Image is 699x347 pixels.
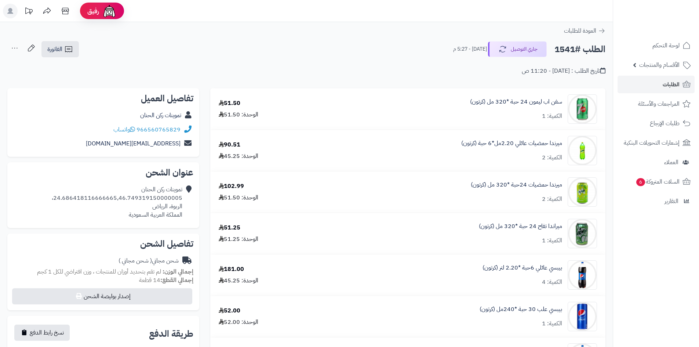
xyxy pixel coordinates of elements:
[13,168,193,177] h2: عنوان الشحن
[665,196,678,206] span: التقارير
[542,153,562,162] div: الكمية: 2
[102,4,117,18] img: ai-face.png
[30,328,64,337] span: نسخ رابط الدفع
[14,325,70,341] button: نسخ رابط الدفع
[542,319,562,328] div: الكمية: 1
[542,195,562,203] div: الكمية: 2
[471,181,562,189] a: ميرندا حمضيات 24حبة *320 مل (كرتون)
[652,40,680,51] span: لوحة التحكم
[649,18,692,33] img: logo-2.png
[37,267,161,276] span: لم تقم بتحديد أوزان للمنتجات ، وزن افتراضي للكل 1 كجم
[618,173,695,191] a: السلات المتروكة6
[568,302,597,331] img: 1747594376-51AM5ZU19WL._AC_SL1500-90x90.jpg
[568,94,597,124] img: 1747540602-UsMwFj3WdUIJzISPTZ6ZIXs6lgAaNT6J-90x90.jpg
[219,111,258,119] div: الوحدة: 51.50
[663,79,680,90] span: الطلبات
[636,178,645,186] span: 6
[119,256,152,265] span: ( شحن مجاني )
[522,67,605,75] div: تاريخ الطلب : [DATE] - 11:20 ص
[47,45,62,54] span: الفاتورة
[113,125,135,134] a: واتساب
[52,185,182,219] div: تموينات ركن الحنان 24.686418116666665,46.749319150000005، الربوة، الرياض المملكة العربية السعودية
[480,305,562,314] a: بيبسي علب 30 حبة *240مل (كرتون)
[219,152,258,160] div: الوحدة: 45.25
[219,265,244,274] div: 181.00
[618,95,695,113] a: المراجعات والأسئلة
[618,76,695,93] a: الطلبات
[542,112,562,120] div: الكمية: 1
[219,99,240,108] div: 51.50
[41,41,79,57] a: الفاتورة
[636,177,680,187] span: السلات المتروكة
[160,276,193,285] strong: إجمالي القطع:
[13,239,193,248] h2: تفاصيل الشحن
[139,276,193,285] small: 14 قطعة
[564,26,596,35] span: العودة للطلبات
[479,222,562,231] a: ميراندا تفاح 24 حبة *320 مل (كرتون)
[568,260,597,290] img: 1747594021-514wrKpr-GL._AC_SL1500-90x90.jpg
[87,7,99,15] span: رفيق
[568,219,597,248] img: 1747575813-723a6ae2-fa60-4825-88e0-7228c659-90x90.jpg
[163,267,193,276] strong: إجمالي الوزن:
[618,37,695,54] a: لوحة التحكم
[554,42,605,57] h2: الطلب #1541
[453,46,487,53] small: [DATE] - 5:27 م
[86,139,181,148] a: [EMAIL_ADDRESS][DOMAIN_NAME]
[664,157,678,167] span: العملاء
[219,224,240,232] div: 51.25
[618,153,695,171] a: العملاء
[470,98,562,106] a: سفن اب ليمون 24 حبة *320 مل (كرتون)
[140,111,181,120] a: تموينات ركن الحنان
[219,276,258,285] div: الوحدة: 45.25
[219,307,240,315] div: 52.00
[618,192,695,210] a: التقارير
[568,177,597,207] img: 1747566452-bf88d184-d280-4ea7-9331-9e3669ef-90x90.jpg
[542,278,562,286] div: الكمية: 4
[119,257,179,265] div: شحن مجاني
[542,236,562,245] div: الكمية: 1
[650,118,680,129] span: طلبات الإرجاع
[624,138,680,148] span: إشعارات التحويلات البنكية
[149,329,193,338] h2: طريقة الدفع
[219,235,258,243] div: الوحدة: 51.25
[483,264,562,272] a: بيبسي عائلي 6حبة *2.20 لتر (كرتون)
[219,182,244,191] div: 102.99
[219,318,258,326] div: الوحدة: 52.00
[19,4,38,20] a: تحديثات المنصة
[618,134,695,152] a: إشعارات التحويلات البنكية
[12,288,192,304] button: إصدار بوليصة الشحن
[488,41,547,57] button: جاري التوصيل
[639,60,680,70] span: الأقسام والمنتجات
[564,26,605,35] a: العودة للطلبات
[618,115,695,132] a: طلبات الإرجاع
[638,99,680,109] span: المراجعات والأسئلة
[219,141,240,149] div: 90.51
[219,194,258,202] div: الوحدة: 51.50
[461,139,562,148] a: ميرندا حمضيات عائلي 2.20مل*6 حبة (كرتون)
[568,136,597,165] img: 1747544486-c60db756-6ee7-44b0-a7d4-ec449800-90x90.jpg
[13,94,193,103] h2: تفاصيل العميل
[136,125,181,134] a: 966560765829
